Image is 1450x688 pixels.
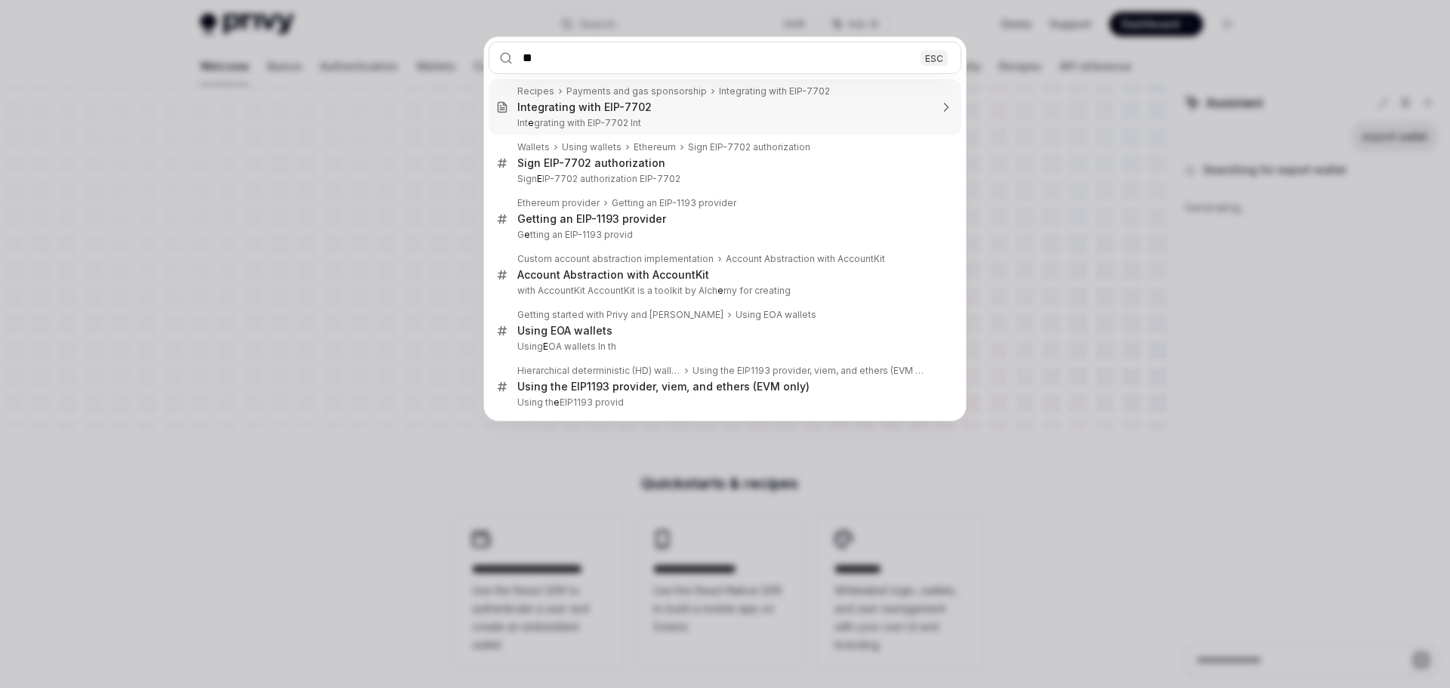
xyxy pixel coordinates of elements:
[554,396,560,408] b: e
[517,141,550,153] div: Wallets
[517,212,666,226] div: Getting an EIP-1193 provider
[719,85,830,97] div: Integrating with EIP-7702
[517,396,930,409] p: Using th EIP1193 provid
[528,117,534,128] b: e
[537,173,542,184] b: E
[562,141,622,153] div: Using wallets
[517,100,652,114] div: Integrating with EIP-7702
[517,197,600,209] div: Ethereum provider
[688,141,810,153] div: Sign EIP-7702 authorization
[921,50,948,66] div: ESC
[566,85,707,97] div: Payments and gas sponsorship
[517,365,680,377] div: Hierarchical deterministic (HD) wallets
[612,197,736,209] div: Getting an EIP-1193 provider
[517,85,554,97] div: Recipes
[524,229,530,240] b: e
[517,117,930,129] p: Int grating with EIP-7702 Int
[517,173,930,185] p: Sign IP-7702 authorization EIP-7702
[517,285,930,297] p: with AccountKit AccountKit is a toolkit by Alch my for creating
[517,309,723,321] div: Getting started with Privy and [PERSON_NAME]
[517,229,930,241] p: G tting an EIP-1193 provid
[543,341,548,352] b: E
[517,324,612,338] div: Using EOA wallets
[517,380,810,393] div: Using the EIP1193 provider, viem, and ethers (EVM only)
[717,285,723,296] b: e
[634,141,676,153] div: Ethereum
[517,253,714,265] div: Custom account abstraction implementation
[517,268,709,282] div: Account Abstraction with AccountKit
[726,253,885,265] div: Account Abstraction with AccountKit
[517,156,665,170] div: Sign EIP-7702 authorization
[693,365,930,377] div: Using the EIP1193 provider, viem, and ethers (EVM only)
[736,309,816,321] div: Using EOA wallets
[517,341,930,353] p: Using OA wallets In th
